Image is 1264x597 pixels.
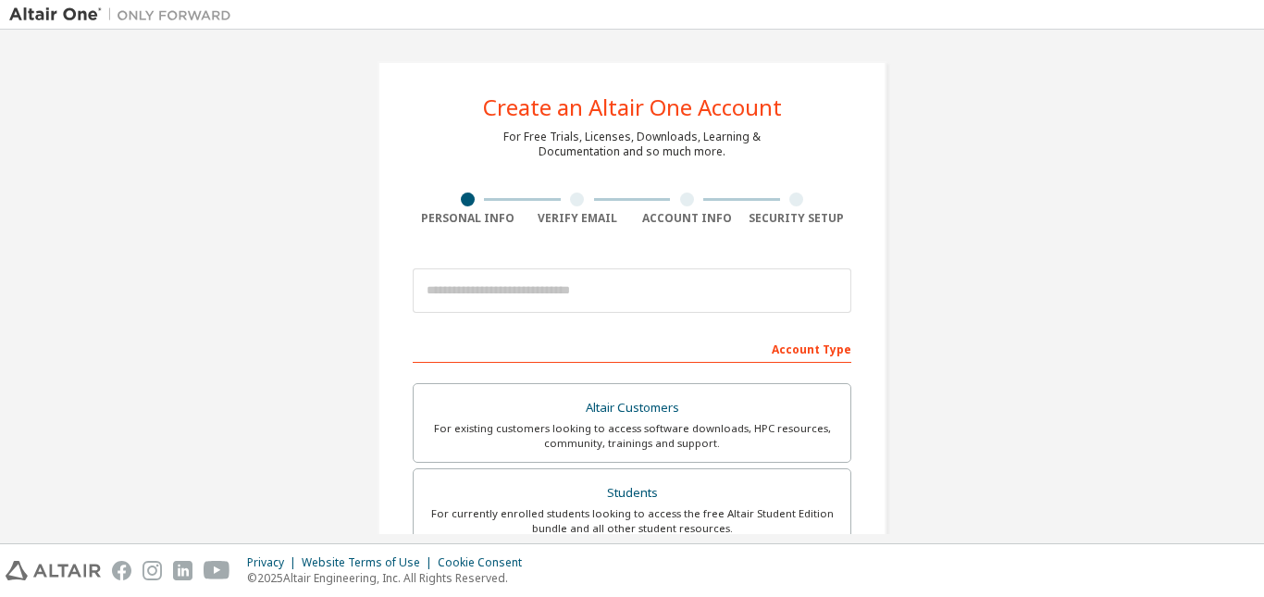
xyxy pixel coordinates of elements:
[503,130,761,159] div: For Free Trials, Licenses, Downloads, Learning & Documentation and so much more.
[425,395,839,421] div: Altair Customers
[173,561,192,580] img: linkedin.svg
[742,211,852,226] div: Security Setup
[425,480,839,506] div: Students
[247,570,533,586] p: © 2025 Altair Engineering, Inc. All Rights Reserved.
[9,6,241,24] img: Altair One
[413,211,523,226] div: Personal Info
[143,561,162,580] img: instagram.svg
[632,211,742,226] div: Account Info
[523,211,633,226] div: Verify Email
[413,333,851,363] div: Account Type
[425,421,839,451] div: For existing customers looking to access software downloads, HPC resources, community, trainings ...
[112,561,131,580] img: facebook.svg
[6,561,101,580] img: altair_logo.svg
[247,555,302,570] div: Privacy
[483,96,782,118] div: Create an Altair One Account
[438,555,533,570] div: Cookie Consent
[204,561,230,580] img: youtube.svg
[302,555,438,570] div: Website Terms of Use
[425,506,839,536] div: For currently enrolled students looking to access the free Altair Student Edition bundle and all ...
